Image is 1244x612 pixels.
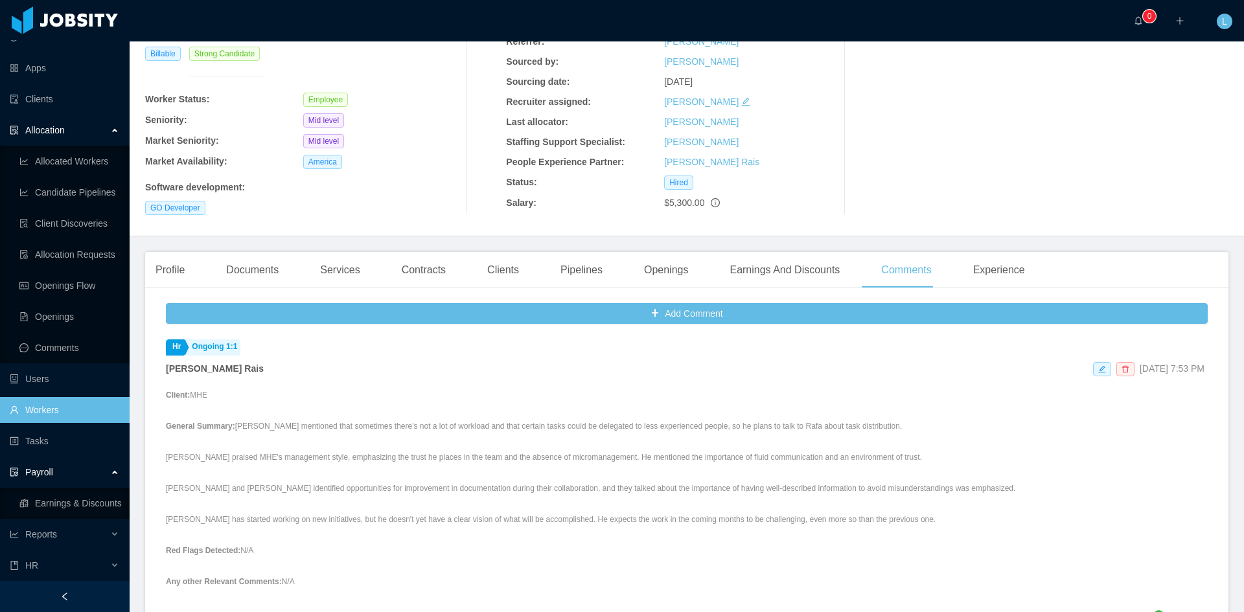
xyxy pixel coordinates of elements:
a: icon: reconciliationEarnings & Discounts [19,490,119,516]
strong: Red Flags Detected: [166,546,240,555]
span: $5,300.00 [664,198,704,208]
button: icon: plusAdd Comment [166,303,1208,324]
span: Strong Candidate [189,47,260,61]
a: icon: idcardOpenings Flow [19,273,119,299]
a: Hr [166,339,184,356]
b: Market Availability: [145,156,227,166]
p: [PERSON_NAME] mentioned that sometimes there's not a lot of workload and that certain tasks could... [166,420,1015,432]
span: HR [25,560,38,571]
b: Staffing Support Specialist: [506,137,625,147]
div: Services [310,252,370,288]
span: [DATE] [664,76,693,87]
a: [PERSON_NAME] [664,137,739,147]
a: [PERSON_NAME] Rais [664,157,759,167]
i: icon: delete [1122,365,1129,373]
strong: Client: [166,391,190,400]
i: icon: edit [1098,365,1106,373]
p: MHE [166,389,1015,401]
p: N/A [166,576,1015,587]
div: Profile [145,252,195,288]
a: [PERSON_NAME] [664,56,739,67]
div: Pipelines [550,252,613,288]
i: icon: file-protect [10,468,19,477]
strong: Any other Relevant Comments: [166,577,282,586]
span: Mid level [303,134,344,148]
b: Worker Status: [145,94,209,104]
b: Software development : [145,182,245,192]
span: Allocation [25,125,65,135]
div: Comments [871,252,941,288]
span: info-circle [711,198,720,207]
span: GO Developer [145,201,205,215]
a: icon: line-chartCandidate Pipelines [19,179,119,205]
p: [PERSON_NAME] praised MHE's management style, emphasizing the trust he places in the team and the... [166,451,1015,463]
a: icon: profileTasks [10,428,119,454]
a: icon: file-textOpenings [19,304,119,330]
span: America [303,155,342,169]
a: [PERSON_NAME] [664,96,739,107]
i: icon: plus [1175,16,1184,25]
a: icon: userWorkers [10,397,119,423]
a: icon: appstoreApps [10,55,119,81]
b: Market Seniority: [145,135,219,146]
p: [PERSON_NAME] and [PERSON_NAME] identified opportunities for improvement in documentation during ... [166,482,1015,494]
i: icon: book [10,561,19,570]
div: Contracts [391,252,456,288]
span: Hired [664,176,693,190]
strong: [PERSON_NAME] Rais [166,363,264,374]
i: icon: line-chart [10,530,19,539]
span: Employee [303,93,348,107]
i: icon: edit [741,97,750,106]
a: icon: auditClients [10,86,119,112]
b: Seniority: [145,115,187,125]
span: L [1222,14,1227,29]
p: N/A [166,545,1015,556]
span: [DATE] 7:53 PM [1140,363,1204,374]
div: Experience [963,252,1035,288]
a: Ongoing 1:1 [185,339,240,356]
div: Openings [634,252,699,288]
b: Referrer: [506,36,544,47]
span: Billable [145,47,181,61]
strong: General Summary: [166,422,235,431]
b: Recruiter assigned: [506,96,591,107]
div: Documents [216,252,289,288]
i: icon: solution [10,126,19,135]
div: Clients [477,252,529,288]
b: Sourcing date: [506,76,570,87]
a: [PERSON_NAME] [664,117,739,127]
a: icon: messageComments [19,335,119,361]
b: People Experience Partner: [506,157,624,167]
span: Payroll [25,467,53,477]
b: Status: [506,177,536,187]
a: icon: file-doneAllocation Requests [19,242,119,267]
i: icon: bell [1134,16,1143,25]
a: icon: file-searchClient Discoveries [19,210,119,236]
span: Mid level [303,113,344,128]
a: icon: line-chartAllocated Workers [19,148,119,174]
span: Reports [25,529,57,539]
b: Sourced by: [506,56,559,67]
div: Earnings And Discounts [719,252,850,288]
a: [PERSON_NAME] [664,36,739,47]
p: [PERSON_NAME] has started working on new initiatives, but he doesn't yet have a clear vision of w... [166,514,1015,525]
a: icon: robotUsers [10,366,119,392]
b: Last allocator: [506,117,568,127]
sup: 0 [1143,10,1156,23]
b: Salary: [506,198,536,208]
